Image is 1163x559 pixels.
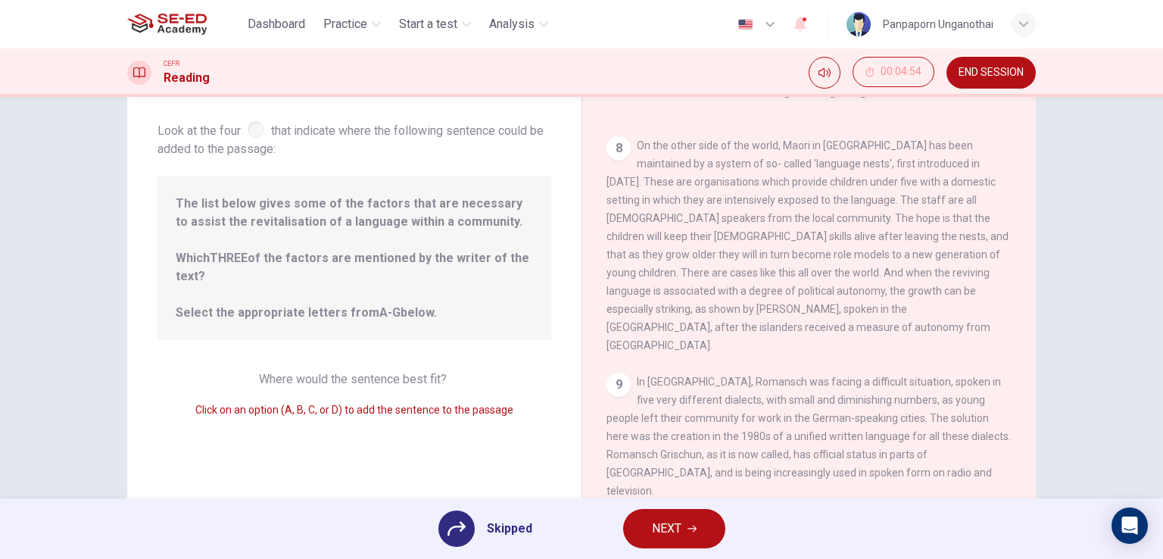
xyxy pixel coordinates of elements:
div: Panpaporn Unganothai [883,15,993,33]
button: Analysis [483,11,554,38]
button: Practice [317,11,387,38]
button: Start a test [393,11,477,38]
div: 8 [606,136,631,161]
div: Hide [853,57,934,89]
span: Start a test [399,15,457,33]
span: Click on an option (A, B, C, or D) to add the sentence to the passage [195,404,513,416]
span: In [GEOGRAPHIC_DATA], Romansch was facing a difficult situation, spoken in five very different di... [606,376,1011,497]
span: Look at the four that indicate where the following sentence could be added to the passage: [157,118,551,158]
img: en [736,19,755,30]
button: NEXT [623,509,725,548]
b: A-G [379,305,401,320]
span: NEXT [652,518,681,539]
a: SE-ED Academy logo [127,9,242,39]
button: Dashboard [242,11,311,38]
span: Where would the sentence best fit? [259,372,450,386]
span: Practice [323,15,367,33]
button: 00:04:54 [853,57,934,87]
h1: Reading [164,69,210,87]
span: On the other side of the world, Maori in [GEOGRAPHIC_DATA] has been maintained by a system of so-... [606,139,1009,351]
button: END SESSION [946,57,1036,89]
span: Analysis [489,15,535,33]
span: 00:04:54 [881,66,921,78]
span: Skipped [487,520,532,538]
div: Mute [809,57,840,89]
div: Open Intercom Messenger [1112,507,1148,544]
img: Profile picture [847,12,871,36]
span: Dashboard [248,15,305,33]
b: THREE [210,251,248,265]
img: SE-ED Academy logo [127,9,207,39]
span: CEFR [164,58,179,69]
div: 9 [606,373,631,397]
span: END SESSION [959,67,1024,79]
span: The list below gives some of the factors that are necessary to assist the revitalisation of a lan... [176,195,533,322]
